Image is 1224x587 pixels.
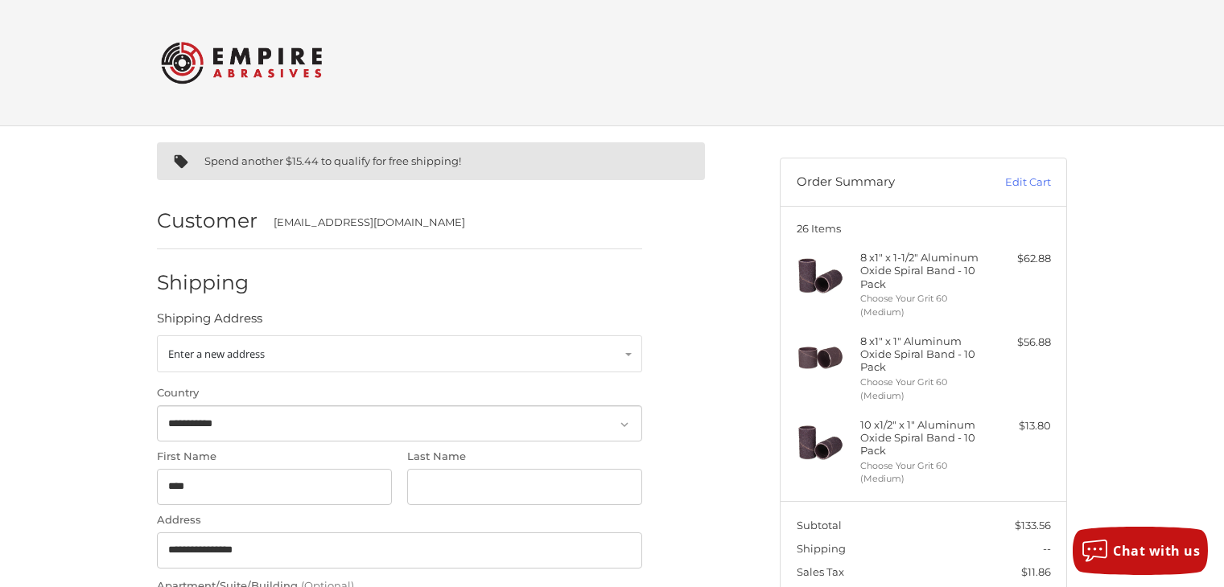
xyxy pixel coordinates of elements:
[1113,542,1200,560] span: Chat with us
[161,31,322,94] img: Empire Abrasives
[797,174,970,191] h3: Order Summary
[797,565,844,578] span: Sales Tax
[860,376,983,402] li: Choose Your Grit 60 (Medium)
[157,385,642,401] label: Country
[1043,542,1051,555] span: --
[860,418,983,458] h4: 10 x 1/2" x 1" Aluminum Oxide Spiral Band - 10 Pack
[797,542,846,555] span: Shipping
[860,251,983,290] h4: 8 x 1" x 1-1/2" Aluminum Oxide Spiral Band - 10 Pack
[970,174,1051,191] a: Edit Cart
[860,292,983,318] li: Choose Your Grit 60 (Medium)
[157,310,262,335] legend: Shipping Address
[1073,527,1208,575] button: Chat with us
[204,154,461,167] span: Spend another $15.44 to qualify for free shipping!
[157,335,642,372] a: Enter or select a different address
[1021,565,1051,578] span: $11.86
[860,459,983,486] li: Choose Your Grit 60 (Medium)
[157,270,251,295] h2: Shipping
[797,222,1051,235] h3: 26 Items
[987,335,1051,351] div: $56.88
[157,449,392,465] label: First Name
[274,215,627,231] div: [EMAIL_ADDRESS][DOMAIN_NAME]
[407,449,642,465] label: Last Name
[987,251,1051,267] div: $62.88
[157,208,258,233] h2: Customer
[797,519,842,532] span: Subtotal
[1015,519,1051,532] span: $133.56
[987,418,1051,434] div: $13.80
[168,347,265,361] span: Enter a new address
[157,512,642,528] label: Address
[860,335,983,374] h4: 8 x 1" x 1" Aluminum Oxide Spiral Band - 10 Pack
